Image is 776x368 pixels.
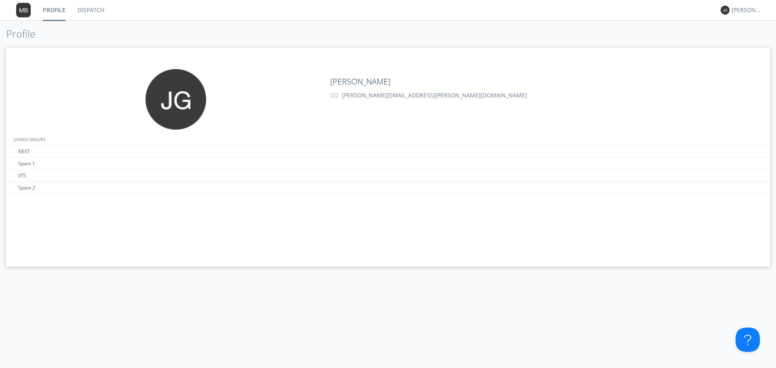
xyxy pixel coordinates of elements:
img: 373638.png [145,69,206,130]
img: 373638.png [721,6,730,15]
img: envelope-outline.svg [331,93,337,98]
div: Spare 1 [16,158,391,169]
div: JOINED GROUPS [12,133,768,145]
div: [PERSON_NAME] [732,6,762,14]
iframe: Toggle Customer Support [736,328,760,352]
span: [PERSON_NAME][EMAIL_ADDRESS][PERSON_NAME][DOMAIN_NAME] [342,91,527,99]
div: Spare 2 [16,182,391,193]
div: VTS [16,170,391,181]
h2: [PERSON_NAME] [330,77,700,86]
h1: Profile [6,28,770,40]
img: 373638.png [16,3,31,17]
div: NEXT [16,145,391,157]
